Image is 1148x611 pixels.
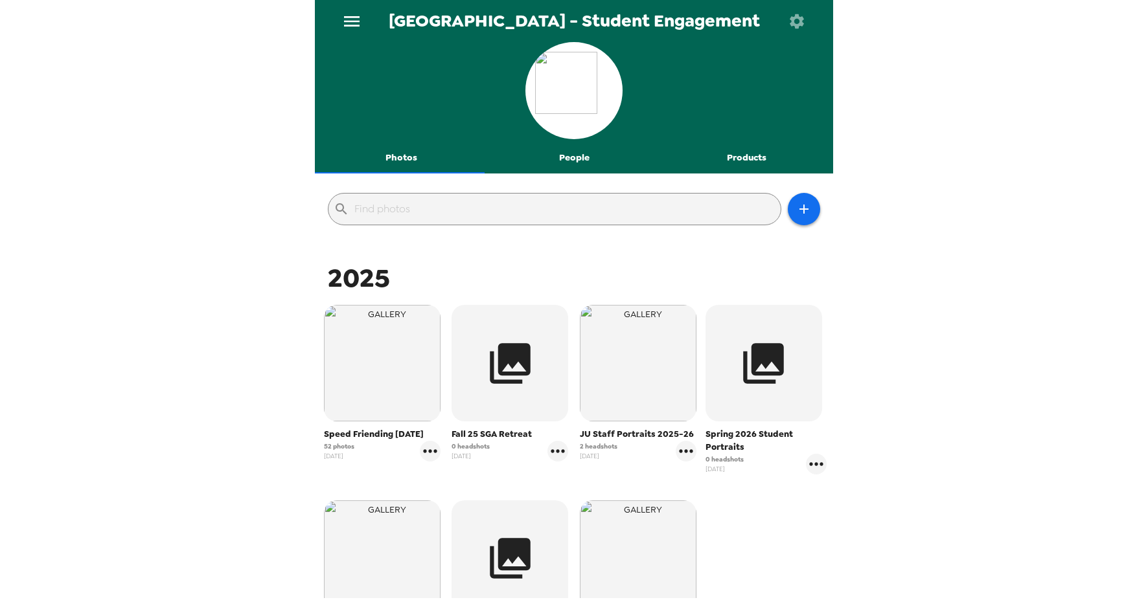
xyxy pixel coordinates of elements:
[324,428,441,441] span: Speed Friending [DATE]
[580,428,696,441] span: JU Staff Portraits 2025-26
[315,142,488,173] button: Photos
[324,305,441,421] img: gallery
[580,305,696,421] img: gallery
[706,454,744,464] span: 0 headshots
[452,428,568,441] span: Fall 25 SGA Retreat
[324,451,354,461] span: [DATE]
[706,428,827,454] span: Spring 2026 Student Portraits
[580,451,617,461] span: [DATE]
[452,441,490,451] span: 0 headshots
[420,441,441,461] button: gallery menu
[806,454,827,474] button: gallery menu
[547,441,568,461] button: gallery menu
[389,12,760,30] span: [GEOGRAPHIC_DATA] - Student Engagement
[324,441,354,451] span: 52 photos
[354,199,775,219] input: Find photos
[488,142,661,173] button: People
[452,451,490,461] span: [DATE]
[706,464,744,474] span: [DATE]
[328,261,390,295] span: 2025
[535,52,613,129] img: org logo
[580,441,617,451] span: 2 headshots
[676,441,696,461] button: gallery menu
[660,142,833,173] button: Products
